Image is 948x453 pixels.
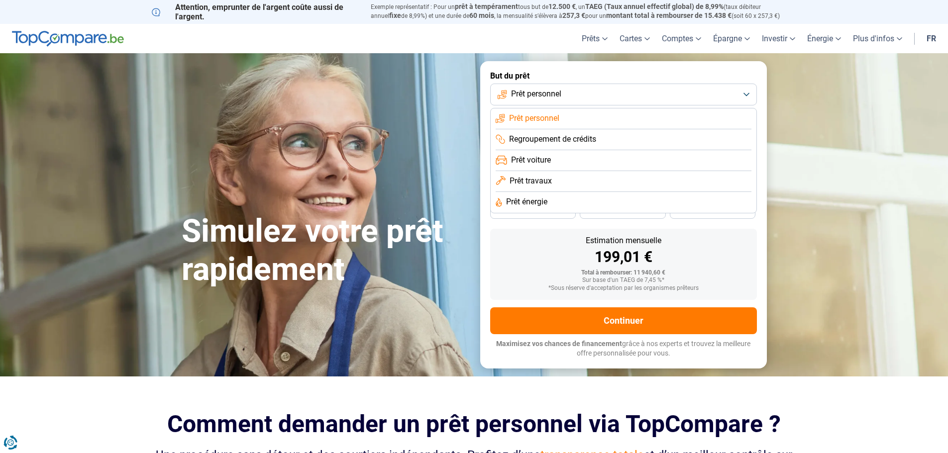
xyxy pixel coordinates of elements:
[509,134,596,145] span: Regroupement de crédits
[469,11,494,19] span: 60 mois
[496,340,622,348] span: Maximisez vos chances de financement
[490,339,757,359] p: grâce à nos experts et trouvez la meilleure offre personnalisée pour vous.
[498,270,749,276] div: Total à rembourser: 11 940,60 €
[612,208,633,214] span: 30 mois
[511,89,561,99] span: Prêt personnel
[371,2,797,20] p: Exemple représentatif : Pour un tous but de , un (taux débiteur annuel de 8,99%) et une durée de ...
[182,212,468,289] h1: Simulez votre prêt rapidement
[585,2,724,10] span: TAEG (Taux annuel effectif global) de 8,99%
[548,2,576,10] span: 12.500 €
[12,31,124,47] img: TopCompare
[756,24,801,53] a: Investir
[455,2,518,10] span: prêt à tempérament
[702,208,724,214] span: 24 mois
[490,71,757,81] label: But du prêt
[801,24,847,53] a: Énergie
[490,84,757,105] button: Prêt personnel
[498,285,749,292] div: *Sous réserve d'acceptation par les organismes prêteurs
[498,277,749,284] div: Sur base d'un TAEG de 7,45 %*
[506,196,547,207] span: Prêt énergie
[510,176,552,186] span: Prêt travaux
[522,208,544,214] span: 36 mois
[707,24,756,53] a: Épargne
[847,24,908,53] a: Plus d'infos
[511,155,551,166] span: Prêt voiture
[498,237,749,245] div: Estimation mensuelle
[509,113,559,124] span: Prêt personnel
[606,11,732,19] span: montant total à rembourser de 15.438 €
[921,24,942,53] a: fr
[490,307,757,334] button: Continuer
[614,24,656,53] a: Cartes
[152,410,797,438] h2: Comment demander un prêt personnel via TopCompare ?
[576,24,614,53] a: Prêts
[152,2,359,21] p: Attention, emprunter de l'argent coûte aussi de l'argent.
[389,11,401,19] span: fixe
[562,11,585,19] span: 257,3 €
[498,250,749,265] div: 199,01 €
[656,24,707,53] a: Comptes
